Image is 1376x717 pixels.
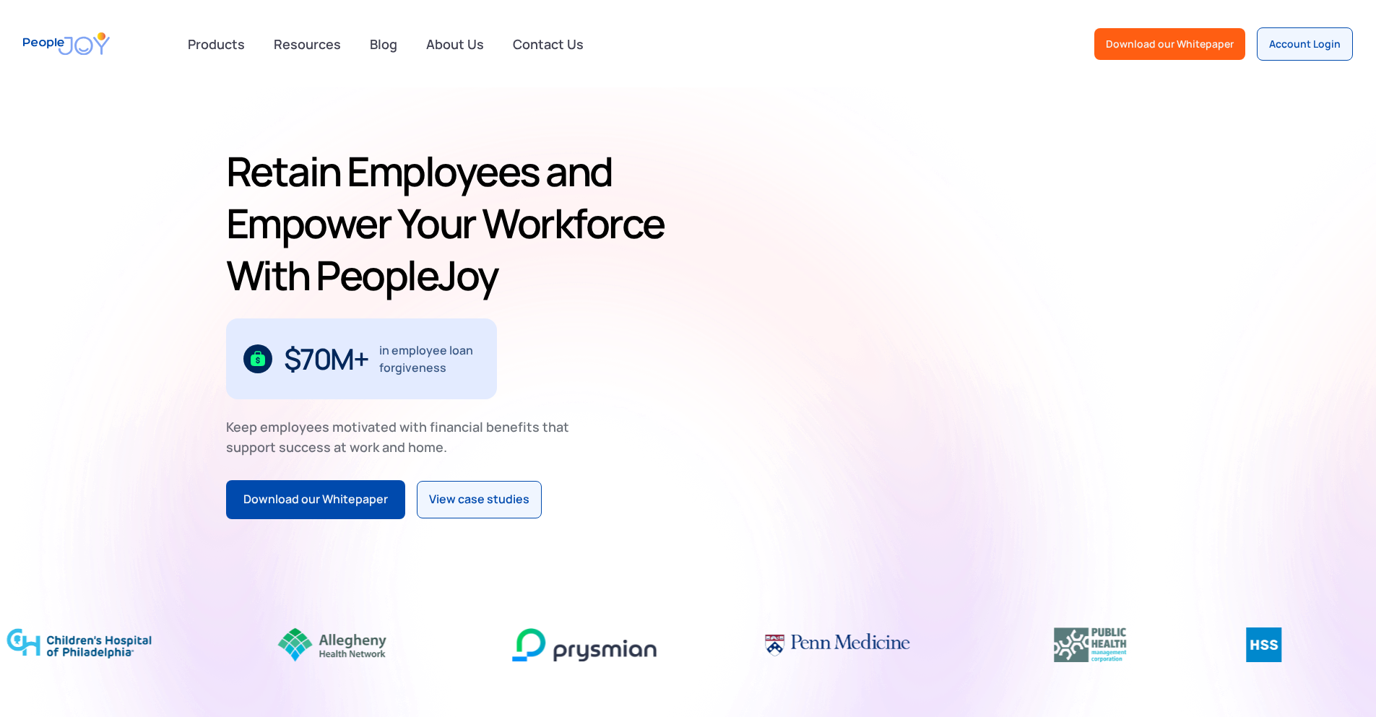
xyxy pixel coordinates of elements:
[179,30,254,58] div: Products
[226,480,405,519] a: Download our Whitepaper
[284,347,368,370] div: $70M+
[429,490,529,509] div: View case studies
[1094,28,1245,60] a: Download our Whitepaper
[226,145,683,301] h1: Retain Employees and Empower Your Workforce With PeopleJoy
[1257,27,1353,61] a: Account Login
[243,490,388,509] div: Download our Whitepaper
[1269,37,1341,51] div: Account Login
[379,342,480,376] div: in employee loan forgiveness
[1106,37,1234,51] div: Download our Whitepaper
[265,28,350,60] a: Resources
[361,28,406,60] a: Blog
[417,481,542,518] a: View case studies
[504,28,592,60] a: Contact Us
[417,28,493,60] a: About Us
[23,23,110,64] a: home
[226,318,497,399] div: 1 / 3
[226,417,581,457] div: Keep employees motivated with financial benefits that support success at work and home.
